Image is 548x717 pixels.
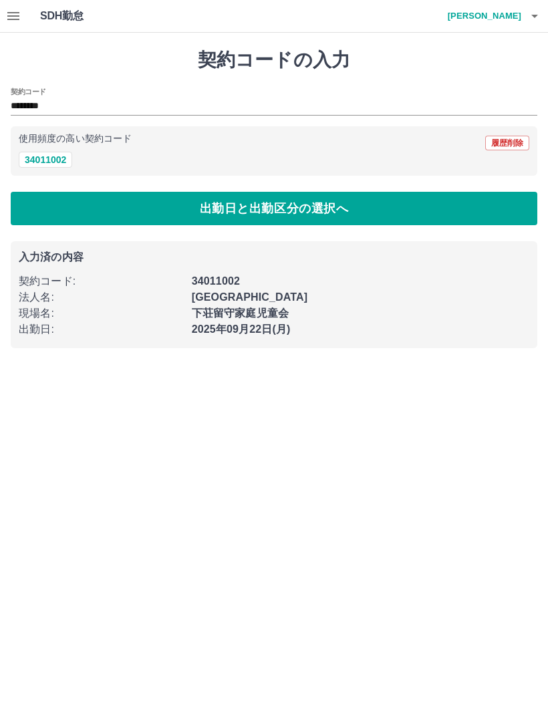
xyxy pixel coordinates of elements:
[19,321,184,337] p: 出勤日 :
[11,192,537,225] button: 出勤日と出勤区分の選択へ
[192,307,289,319] b: 下荘留守家庭児童会
[192,291,308,303] b: [GEOGRAPHIC_DATA]
[19,305,184,321] p: 現場名 :
[11,49,537,71] h1: 契約コードの入力
[19,134,132,144] p: 使用頻度の高い契約コード
[192,323,291,335] b: 2025年09月22日(月)
[485,136,529,150] button: 履歴削除
[192,275,240,287] b: 34011002
[19,273,184,289] p: 契約コード :
[19,252,529,263] p: 入力済の内容
[11,86,46,97] h2: 契約コード
[19,152,72,168] button: 34011002
[19,289,184,305] p: 法人名 :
